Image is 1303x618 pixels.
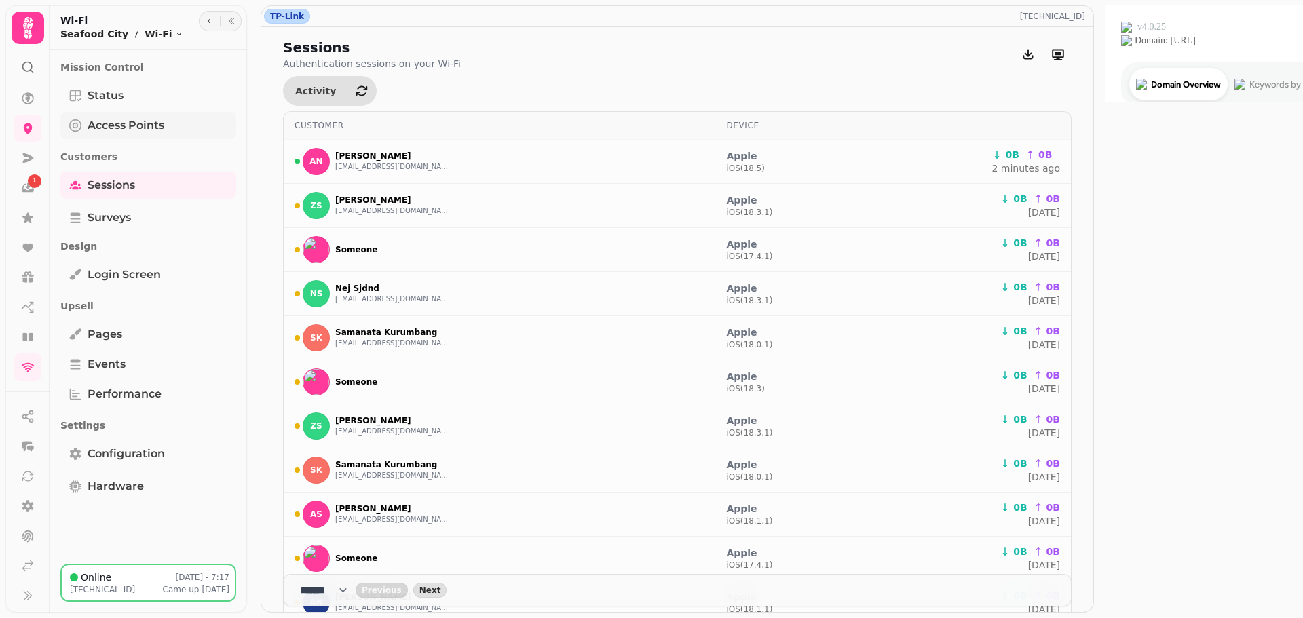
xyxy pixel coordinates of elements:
[264,9,310,24] div: TP-Link
[60,473,236,500] a: Hardware
[60,112,236,139] a: Access Points
[81,571,111,584] p: Online
[60,14,183,27] h2: Wi-Fi
[726,502,772,516] p: Apple
[22,35,33,46] img: website_grey.svg
[1046,546,1060,557] span: 0B
[726,282,772,295] p: Apple
[335,244,377,255] p: Someone
[726,370,765,383] p: Apple
[60,55,236,79] p: Mission Control
[726,546,772,560] p: Apple
[1013,193,1027,204] span: 0B
[335,206,451,216] button: [EMAIL_ADDRESS][DOMAIN_NAME]
[1046,370,1060,381] span: 0B
[310,333,322,343] span: SK
[1046,237,1060,248] span: 0B
[60,413,236,438] p: Settings
[1028,604,1060,615] a: [DATE]
[88,210,131,226] span: Surveys
[335,470,451,481] button: [EMAIL_ADDRESS][DOMAIN_NAME]
[145,27,183,41] button: Wi-Fi
[60,82,236,109] a: Status
[992,163,1060,174] a: 2 minutes ago
[335,376,377,387] p: Someone
[335,415,451,426] p: [PERSON_NAME]
[356,583,408,598] button: back
[33,176,37,186] span: 1
[726,414,772,427] p: Apple
[1046,282,1060,292] span: 0B
[1013,370,1027,381] span: 0B
[60,172,236,199] a: Sessions
[335,151,451,161] p: [PERSON_NAME]
[726,383,765,394] p: iOS ( 18.3 )
[60,204,236,231] a: Surveys
[1038,149,1052,160] span: 0B
[88,117,164,134] span: Access Points
[88,356,126,372] span: Events
[1013,458,1027,469] span: 0B
[335,195,451,206] p: [PERSON_NAME]
[35,35,96,46] div: Domain: [URL]
[1013,326,1027,336] span: 0B
[202,585,229,594] span: [DATE]
[163,585,200,594] span: Came up
[419,586,441,594] span: Next
[50,50,247,564] nav: Tabs
[726,471,772,482] p: iOS ( 18.0.1 )
[335,553,377,564] p: Someone
[1028,295,1060,306] a: [DATE]
[14,174,41,201] a: 1
[295,86,336,96] span: Activity
[335,327,451,338] p: Samanata Kurumbang
[335,338,451,349] button: [EMAIL_ADDRESS][DOMAIN_NAME]
[335,514,451,525] button: [EMAIL_ADDRESS][DOMAIN_NAME]
[726,427,772,438] p: iOS ( 18.3.1 )
[1046,502,1060,513] span: 0B
[60,234,236,258] p: Design
[60,27,128,41] p: Seafood City
[335,602,451,613] button: [EMAIL_ADDRESS][DOMAIN_NAME]
[1028,427,1060,438] a: [DATE]
[303,545,329,571] img: sessions
[38,22,67,33] div: v 4.0.25
[1005,149,1019,160] span: 0B
[283,57,461,71] p: Authentication sessions on your Wi-Fi
[22,22,33,33] img: logo_orange.svg
[1046,193,1060,204] span: 0B
[335,459,451,470] p: Samanata Kurumbang
[726,560,772,571] p: iOS ( 17.4.1 )
[310,465,322,475] span: SK
[726,295,772,306] p: iOS ( 18.3.1 )
[303,237,329,263] img: sessions
[310,509,322,519] span: AS
[60,321,236,348] a: Pages
[335,294,451,305] button: [EMAIL_ADDRESS][DOMAIN_NAME]
[362,586,402,594] span: Previous
[60,144,236,169] p: Customers
[726,251,772,262] p: iOS ( 17.4.1 )
[1046,326,1060,336] span: 0B
[88,88,124,104] span: Status
[1028,383,1060,394] a: [DATE]
[52,80,121,89] div: Domain Overview
[335,161,451,172] button: [EMAIL_ADDRESS][DOMAIN_NAME]
[726,207,772,218] p: iOS ( 18.3.1 )
[37,79,48,90] img: tab_domain_overview_orange.svg
[60,381,236,408] a: Performance
[88,478,144,495] span: Hardware
[88,326,122,343] span: Pages
[1020,11,1091,22] p: [TECHNICAL_ID]
[726,458,772,471] p: Apple
[150,80,229,89] div: Keywords by Traffic
[726,120,861,131] div: Device
[335,283,451,294] p: Nej Sjdnd
[60,294,236,318] p: Upsell
[1028,560,1060,571] a: [DATE]
[726,149,765,163] p: Apple
[88,446,165,462] span: Configuration
[1046,458,1060,469] span: 0B
[1013,414,1027,425] span: 0B
[303,369,329,395] img: sessions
